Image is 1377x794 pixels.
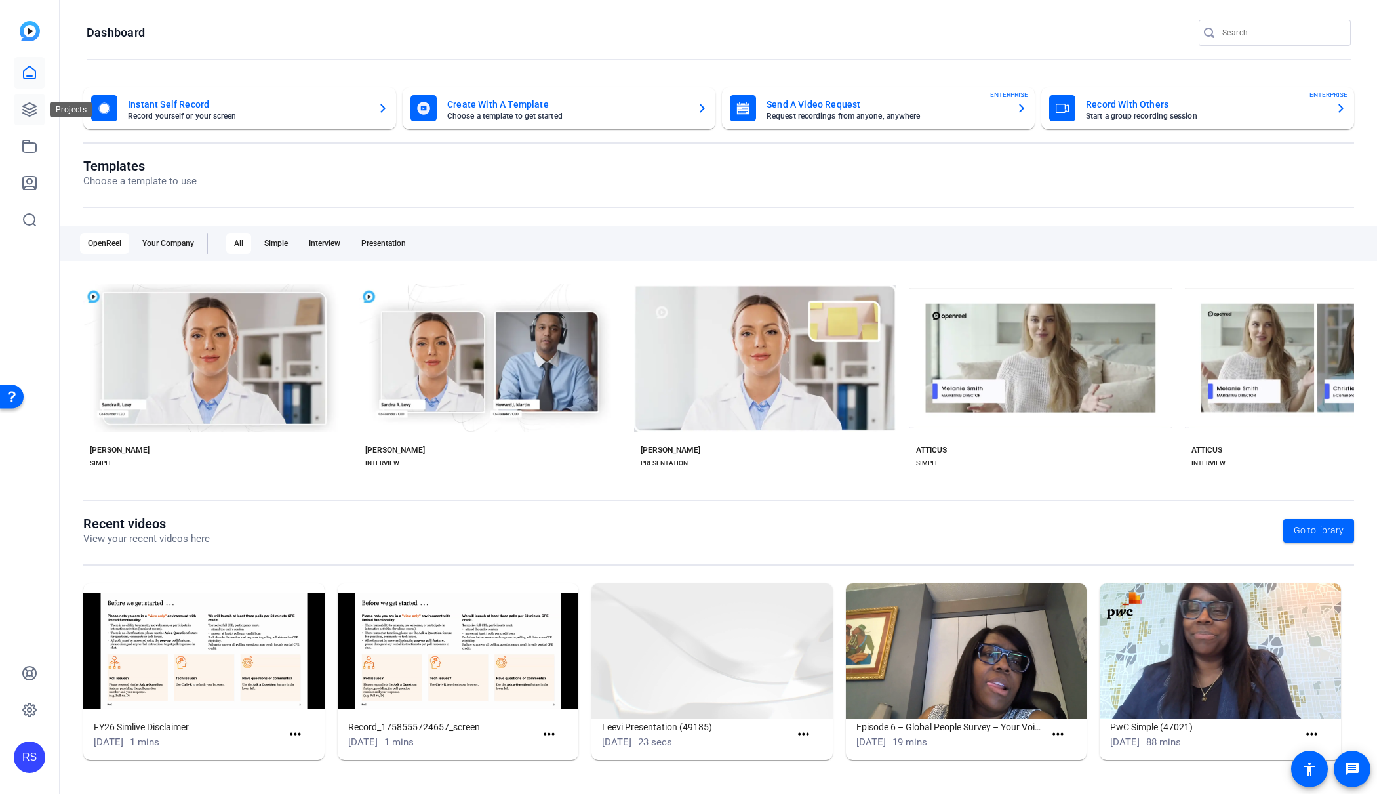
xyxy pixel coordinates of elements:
mat-icon: more_horiz [1304,726,1320,743]
input: Search [1222,25,1340,41]
div: ATTICUS [916,445,947,455]
div: All [226,233,251,254]
p: Choose a template to use [83,174,197,189]
div: [PERSON_NAME] [90,445,150,455]
h1: Record_1758555724657_screen [348,719,536,735]
span: Go to library [1294,524,1344,537]
button: Instant Self RecordRecord yourself or your screen [83,87,396,129]
span: 19 mins [892,736,927,748]
h1: FY26 Simlive Disclaimer [94,719,282,735]
span: ENTERPRISE [1309,90,1347,100]
span: 23 secs [638,736,672,748]
div: Presentation [353,233,414,254]
mat-icon: more_horiz [287,726,304,743]
mat-card-title: Create With A Template [447,96,687,112]
div: Your Company [134,233,202,254]
div: ATTICUS [1191,445,1222,455]
div: [PERSON_NAME] [641,445,700,455]
button: Record With OthersStart a group recording sessionENTERPRISE [1041,87,1354,129]
img: Leevi Presentation (49185) [591,583,833,719]
h1: Leevi Presentation (49185) [602,719,790,735]
span: 1 mins [384,736,414,748]
span: 88 mins [1146,736,1181,748]
div: Simple [256,233,296,254]
div: INTERVIEW [1191,458,1226,469]
h1: PwC Simple (47021) [1110,719,1298,735]
div: [PERSON_NAME] [365,445,425,455]
div: Interview [301,233,348,254]
div: INTERVIEW [365,458,399,469]
img: Record_1758555724657_screen [338,583,579,719]
button: Send A Video RequestRequest recordings from anyone, anywhereENTERPRISE [722,87,1035,129]
mat-icon: message [1344,761,1360,777]
mat-icon: more_horiz [541,726,557,743]
mat-card-subtitle: Request recordings from anyone, anywhere [767,112,1006,120]
mat-card-subtitle: Record yourself or your screen [128,112,367,120]
span: [DATE] [1110,736,1140,748]
span: [DATE] [602,736,631,748]
img: Episode 6 – Global People Survey – Your Voice, Our Action The Sequel [846,583,1087,719]
span: [DATE] [348,736,378,748]
img: FY26 Simlive Disclaimer [83,583,325,719]
a: Go to library [1283,519,1354,543]
mat-icon: more_horiz [1050,726,1066,743]
mat-card-title: Send A Video Request [767,96,1006,112]
div: SIMPLE [90,458,113,469]
h1: Episode 6 – Global People Survey – Your Voice, Our Action The Sequel [856,719,1045,735]
span: [DATE] [94,736,123,748]
mat-icon: accessibility [1302,761,1317,777]
span: [DATE] [856,736,886,748]
mat-card-subtitle: Start a group recording session [1086,112,1325,120]
img: PwC Simple (47021) [1100,583,1341,719]
p: View your recent videos here [83,532,210,547]
div: SIMPLE [916,458,939,469]
div: Projects [50,102,92,117]
span: 1 mins [130,736,159,748]
button: Create With A TemplateChoose a template to get started [403,87,715,129]
mat-card-title: Instant Self Record [128,96,367,112]
h1: Dashboard [87,25,145,41]
span: ENTERPRISE [990,90,1028,100]
mat-card-subtitle: Choose a template to get started [447,112,687,120]
div: PRESENTATION [641,458,688,469]
div: RS [14,742,45,773]
div: OpenReel [80,233,129,254]
mat-icon: more_horiz [795,726,812,743]
h1: Recent videos [83,516,210,532]
img: blue-gradient.svg [20,21,40,41]
h1: Templates [83,158,197,174]
mat-card-title: Record With Others [1086,96,1325,112]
